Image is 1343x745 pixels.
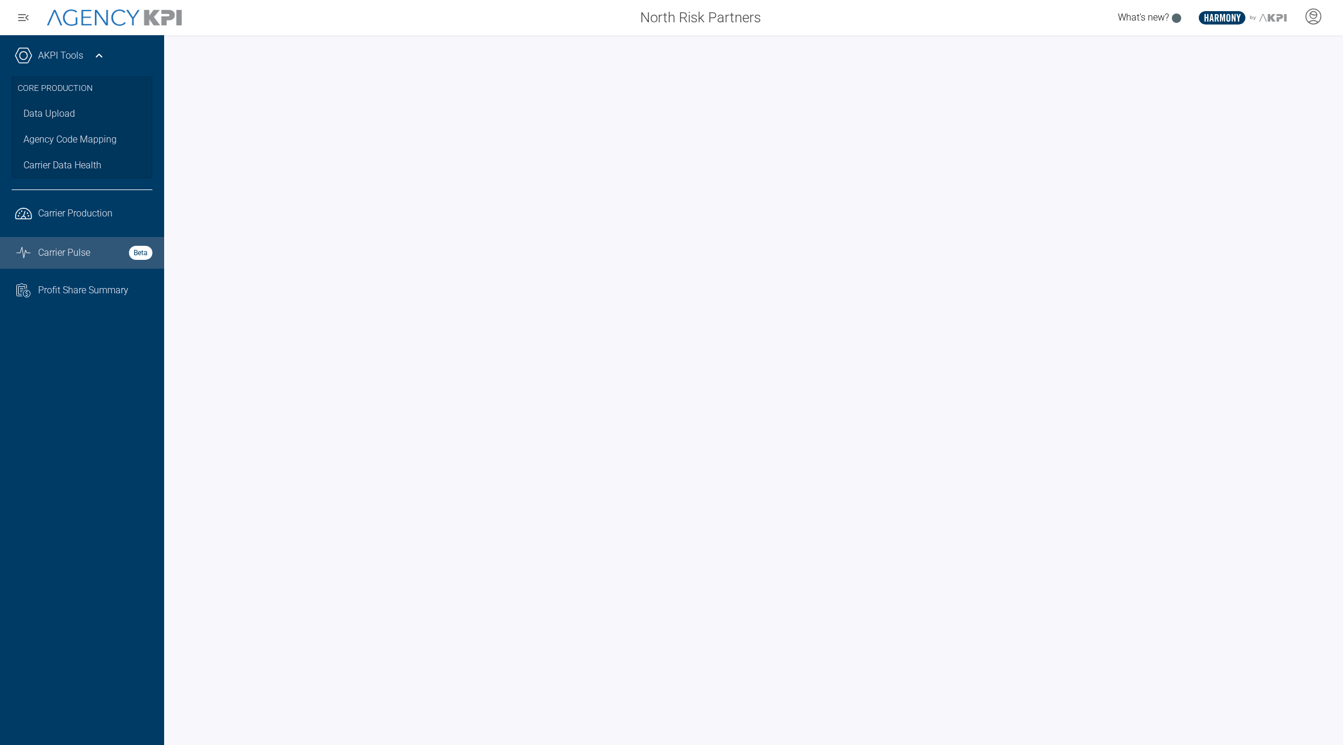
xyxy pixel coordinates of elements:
span: Profit Share Summary [38,283,128,297]
strong: Beta [129,246,152,260]
span: North Risk Partners [640,7,761,28]
span: What's new? [1118,12,1169,23]
span: Carrier Pulse [38,246,90,260]
img: AgencyKPI [47,9,182,26]
a: Data Upload [12,101,152,127]
h3: Core Production [18,76,147,101]
a: Carrier Data Health [12,153,152,178]
a: Agency Code Mapping [12,127,152,153]
span: Carrier Data Health [23,158,101,172]
span: Carrier Production [38,206,113,221]
a: AKPI Tools [38,49,83,63]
